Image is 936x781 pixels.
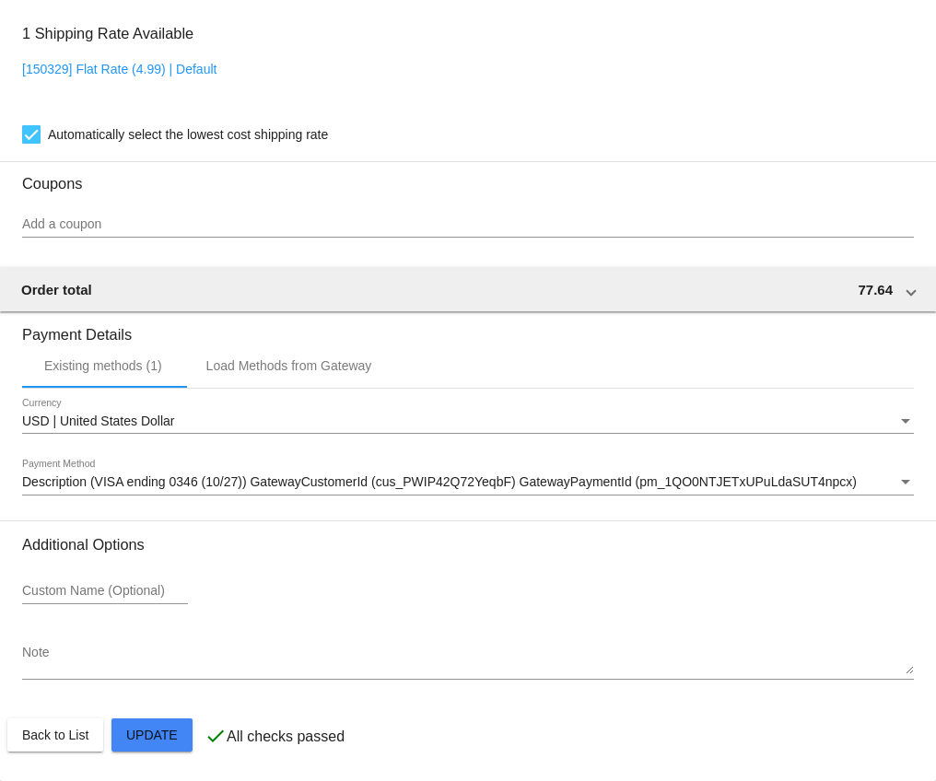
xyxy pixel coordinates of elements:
[22,414,174,428] span: USD | United States Dollar
[22,536,914,554] h3: Additional Options
[7,718,103,752] button: Back to List
[227,729,345,745] p: All checks passed
[22,217,914,232] input: Add a coupon
[22,474,857,489] span: Description (VISA ending 0346 (10/27)) GatewayCustomerId (cus_PWIP42Q72YeqbF) GatewayPaymentId (p...
[205,725,227,747] mat-icon: check
[22,475,914,490] mat-select: Payment Method
[22,14,193,53] h3: 1 Shipping Rate Available
[48,123,328,146] span: Automatically select the lowest cost shipping rate
[858,282,893,297] span: 77.64
[22,161,914,192] h3: Coupons
[126,728,178,742] span: Update
[22,728,88,742] span: Back to List
[22,584,188,599] input: Custom Name (Optional)
[44,358,162,373] div: Existing methods (1)
[206,358,372,373] div: Load Methods from Gateway
[22,62,216,76] a: [150329] Flat Rate (4.99) | Default
[22,312,914,344] h3: Payment Details
[111,718,193,752] button: Update
[22,414,914,429] mat-select: Currency
[21,282,92,297] span: Order total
